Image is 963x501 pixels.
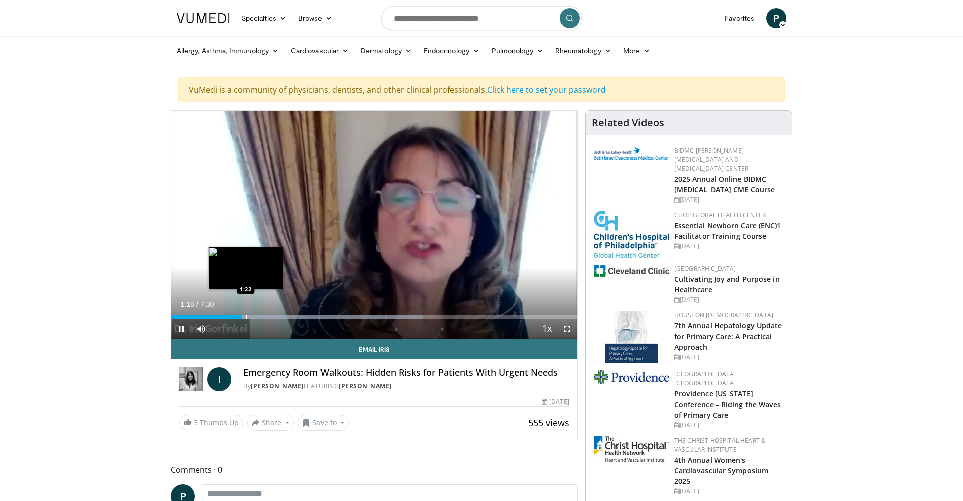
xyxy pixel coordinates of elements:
button: Playback Rate [537,319,557,339]
div: [DATE] [542,397,569,406]
button: Save to [298,415,349,431]
span: / [196,300,198,308]
h4: Emergency Room Walkouts: Hidden Risks for Patients With Urgent Needs [243,367,569,378]
a: The Christ Hospital Heart & Vascular Institute [674,436,766,454]
img: 32b1860c-ff7d-4915-9d2b-64ca529f373e.jpg.150x105_q85_autocrop_double_scale_upscale_version-0.2.jpg [594,436,669,462]
a: P [766,8,786,28]
div: [DATE] [674,242,784,251]
a: Rheumatology [549,41,617,61]
a: Specialties [236,8,292,28]
a: I [207,367,231,391]
img: 8fbf8b72-0f77-40e1-90f4-9648163fd298.jpg.150x105_q85_autocrop_double_scale_upscale_version-0.2.jpg [594,211,669,258]
a: Providence [US_STATE] Conference – Riding the Waves of Primary Care [674,389,781,419]
a: Pulmonology [486,41,549,61]
img: image.jpeg [208,247,283,289]
a: Dermatology [355,41,418,61]
img: Dr. Iris Gorfinkel [179,367,203,391]
a: [GEOGRAPHIC_DATA] [674,264,736,273]
span: Comments 0 [171,463,578,476]
a: 4th Annual Women's Cardiovascular Symposium 2025 [674,455,768,486]
div: VuMedi is a community of physicians, dentists, and other clinical professionals. [178,77,785,102]
a: More [617,41,656,61]
button: Pause [171,319,191,339]
span: 1:18 [180,300,194,308]
a: [PERSON_NAME] [251,382,304,390]
a: Cultivating Joy and Purpose in Healthcare [674,274,780,294]
a: Click here to set your password [487,84,606,95]
div: [DATE] [674,195,784,204]
span: 7:30 [200,300,214,308]
h4: Related Videos [592,117,664,129]
div: [DATE] [674,421,784,430]
a: 3 Thumbs Up [179,415,243,430]
a: [PERSON_NAME] [339,382,392,390]
div: [DATE] [674,353,784,362]
a: Favorites [719,8,760,28]
a: Browse [292,8,339,28]
a: 2025 Annual Online BIDMC [MEDICAL_DATA] CME Course [674,174,775,194]
div: [DATE] [674,487,784,496]
button: Share [247,415,294,431]
a: Allergy, Asthma, Immunology [171,41,285,61]
div: [DATE] [674,295,784,304]
div: Progress Bar [171,315,577,319]
span: 3 [194,418,198,427]
input: Search topics, interventions [381,6,582,30]
a: [GEOGRAPHIC_DATA] [GEOGRAPHIC_DATA] [674,370,736,387]
a: Essential Newborn Care (ENC)1 Facilitator Training Course [674,221,781,241]
video-js: Video Player [171,111,577,339]
button: Fullscreen [557,319,577,339]
img: VuMedi Logo [177,13,230,23]
a: BIDMC [PERSON_NAME][MEDICAL_DATA] and [MEDICAL_DATA] Center [674,146,749,173]
a: Houston [DEMOGRAPHIC_DATA] [674,311,773,319]
a: Email Iris [171,339,577,359]
a: CHOP Global Health Center [674,211,766,219]
button: Mute [191,319,211,339]
span: 555 views [528,417,569,429]
img: 83b65fa9-3c25-403e-891e-c43026028dd2.jpg.150x105_q85_autocrop_double_scale_upscale_version-0.2.jpg [605,311,658,363]
a: 7th Annual Hepatology Update for Primary Care: A Practical Approach [674,321,782,351]
img: 9aead070-c8c9-47a8-a231-d8565ac8732e.png.150x105_q85_autocrop_double_scale_upscale_version-0.2.jpg [594,370,669,384]
a: Cardiovascular [285,41,355,61]
img: c96b19ec-a48b-46a9-9095-935f19585444.png.150x105_q85_autocrop_double_scale_upscale_version-0.2.png [594,147,669,160]
img: 1ef99228-8384-4f7a-af87-49a18d542794.png.150x105_q85_autocrop_double_scale_upscale_version-0.2.jpg [594,265,669,277]
a: Endocrinology [418,41,486,61]
div: By FEATURING [243,382,569,391]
